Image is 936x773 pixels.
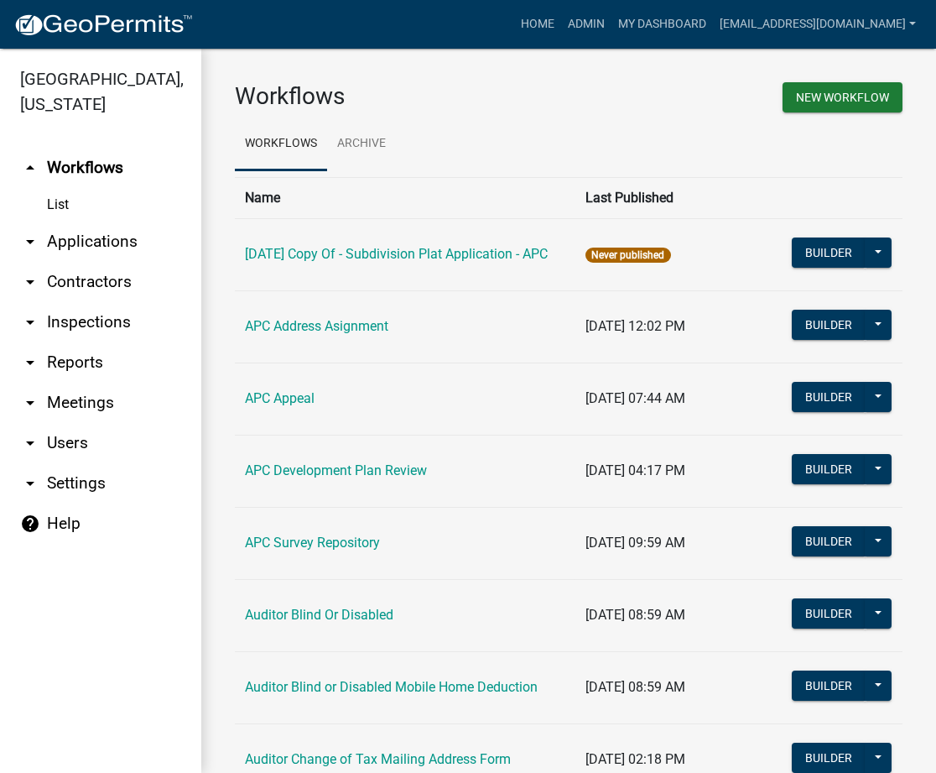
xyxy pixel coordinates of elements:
button: Builder [792,238,866,268]
a: APC Address Asignment [245,318,388,334]
a: APC Development Plan Review [245,462,427,478]
a: Archive [327,118,396,171]
button: Builder [792,671,866,701]
button: Builder [792,310,866,340]
a: [DATE] Copy Of - Subdivision Plat Application - APC [245,246,548,262]
a: Home [514,8,561,40]
span: Never published [585,248,670,263]
a: [EMAIL_ADDRESS][DOMAIN_NAME] [713,8,923,40]
span: [DATE] 02:18 PM [585,751,685,767]
i: arrow_drop_down [20,433,40,453]
a: Workflows [235,118,327,171]
a: My Dashboard [611,8,713,40]
a: Auditor Blind or Disabled Mobile Home Deduction [245,679,538,695]
th: Name [235,177,575,218]
span: [DATE] 12:02 PM [585,318,685,334]
h3: Workflows [235,82,556,111]
i: arrow_drop_down [20,232,40,252]
span: [DATE] 07:44 AM [585,390,685,406]
span: [DATE] 08:59 AM [585,679,685,695]
a: Auditor Blind Or Disabled [245,607,393,623]
i: arrow_drop_down [20,272,40,292]
a: APC Appeal [245,390,315,406]
button: New Workflow [783,82,902,112]
i: arrow_drop_down [20,312,40,332]
button: Builder [792,454,866,484]
button: Builder [792,526,866,556]
i: arrow_drop_down [20,353,40,373]
button: Builder [792,382,866,412]
i: arrow_drop_down [20,393,40,413]
th: Last Published [575,177,781,218]
a: Auditor Change of Tax Mailing Address Form [245,751,511,767]
button: Builder [792,598,866,629]
i: help [20,514,40,534]
i: arrow_drop_up [20,158,40,178]
a: APC Survey Repository [245,535,380,551]
a: Admin [561,8,611,40]
button: Builder [792,743,866,773]
span: [DATE] 08:59 AM [585,607,685,623]
span: [DATE] 04:17 PM [585,462,685,478]
i: arrow_drop_down [20,473,40,494]
span: [DATE] 09:59 AM [585,535,685,551]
